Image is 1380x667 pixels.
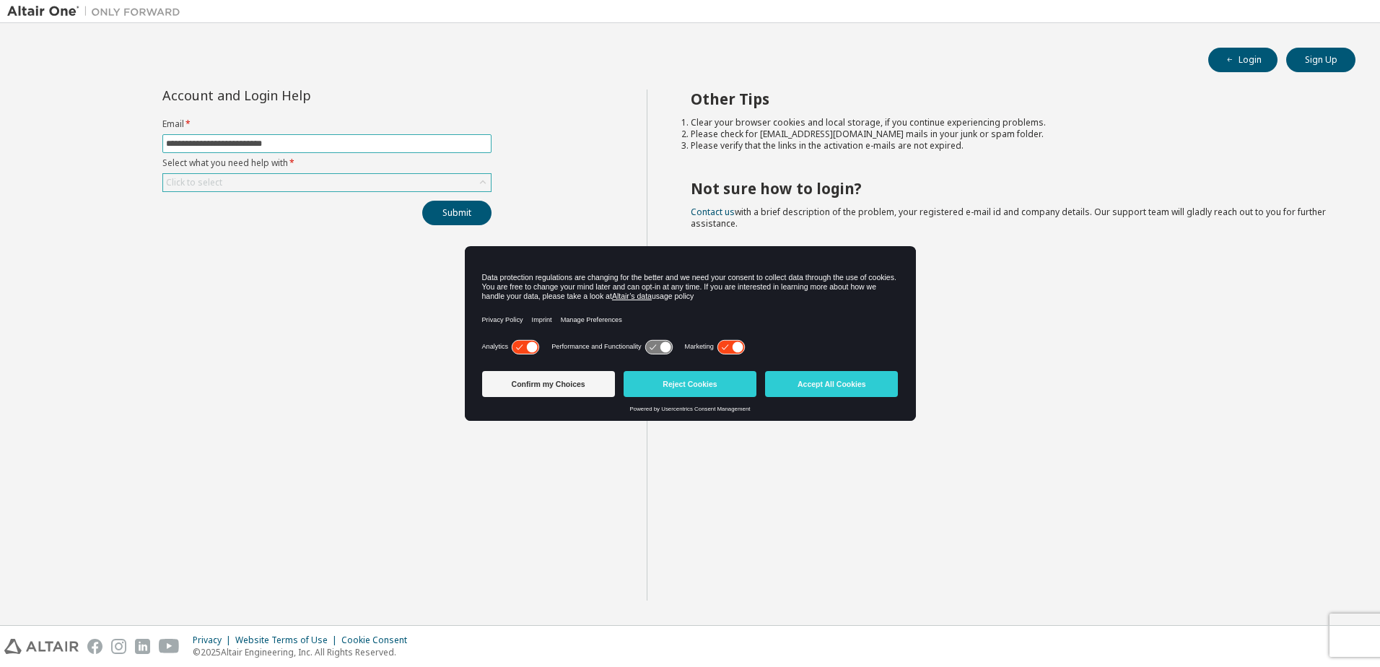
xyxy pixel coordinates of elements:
[341,635,416,646] div: Cookie Consent
[691,90,1330,108] h2: Other Tips
[691,128,1330,140] li: Please check for [EMAIL_ADDRESS][DOMAIN_NAME] mails in your junk or spam folder.
[691,117,1330,128] li: Clear your browser cookies and local storage, if you continue experiencing problems.
[691,140,1330,152] li: Please verify that the links in the activation e-mails are not expired.
[159,639,180,654] img: youtube.svg
[422,201,492,225] button: Submit
[691,179,1330,198] h2: Not sure how to login?
[4,639,79,654] img: altair_logo.svg
[7,4,188,19] img: Altair One
[166,177,222,188] div: Click to select
[691,206,1326,230] span: with a brief description of the problem, your registered e-mail id and company details. Our suppo...
[111,639,126,654] img: instagram.svg
[87,639,102,654] img: facebook.svg
[162,157,492,169] label: Select what you need help with
[162,90,426,101] div: Account and Login Help
[1286,48,1355,72] button: Sign Up
[193,635,235,646] div: Privacy
[691,206,735,218] a: Contact us
[163,174,491,191] div: Click to select
[1208,48,1278,72] button: Login
[162,118,492,130] label: Email
[235,635,341,646] div: Website Terms of Use
[135,639,150,654] img: linkedin.svg
[193,646,416,658] p: © 2025 Altair Engineering, Inc. All Rights Reserved.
